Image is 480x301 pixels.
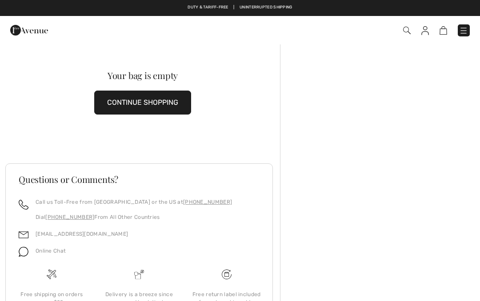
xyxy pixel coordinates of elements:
[459,26,468,35] img: Menu
[45,214,94,220] a: [PHONE_NUMBER]
[36,213,232,221] p: Dial From All Other Countries
[94,91,191,115] button: CONTINUE SHOPPING
[19,200,28,210] img: call
[36,198,232,206] p: Call us Toll-Free from [GEOGRAPHIC_DATA] or the US at
[19,230,28,240] img: email
[440,26,447,35] img: Shopping Bag
[19,247,28,257] img: chat
[19,71,266,80] div: Your bag is empty
[36,231,128,237] a: [EMAIL_ADDRESS][DOMAIN_NAME]
[183,199,232,205] a: [PHONE_NUMBER]
[222,269,232,279] img: Free shipping on orders over $99
[36,248,66,254] span: Online Chat
[10,25,48,34] a: 1ère Avenue
[134,269,144,279] img: Delivery is a breeze since we pay the duties!
[421,26,429,35] img: My Info
[403,27,411,34] img: Search
[19,175,260,184] h3: Questions or Comments?
[10,21,48,39] img: 1ère Avenue
[47,269,56,279] img: Free shipping on orders over $99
